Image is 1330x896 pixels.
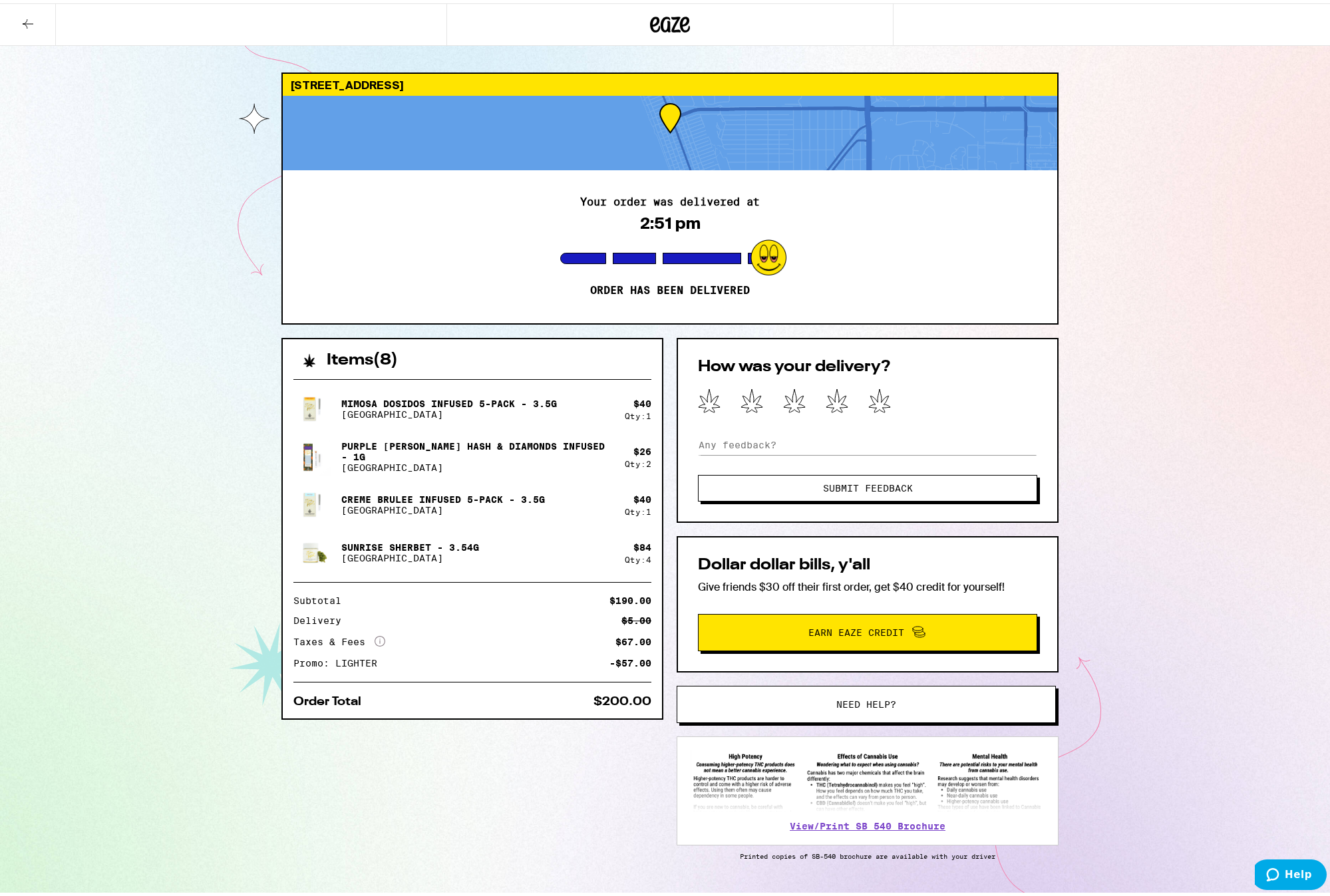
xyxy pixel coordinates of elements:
div: Qty: 4 [625,552,651,561]
span: Earn Eaze Credit [808,625,904,634]
button: Need help? [677,682,1056,720]
div: $5.00 [621,613,651,622]
div: Taxes & Fees [293,633,385,645]
p: Order has been delivered [590,281,750,294]
p: Mimosa Dosidos Infused 5-Pack - 3.5g [341,395,557,406]
div: $67.00 [615,634,651,643]
a: View/Print SB 540 Brochure [790,818,945,828]
img: Stone Road - Purple Runtz Hash & Diamonds Infused - 1g [293,435,331,472]
p: [GEOGRAPHIC_DATA] [341,502,545,512]
span: Need help? [836,696,896,706]
img: Stone Road - Mimosa Dosidos Infused 5-Pack - 3.5g [293,387,331,424]
input: Any feedback? [698,432,1037,452]
h2: Items ( 8 ) [327,349,398,365]
p: Sunrise Sherbet - 3.54g [341,539,479,549]
div: $200.00 [593,692,651,704]
div: $ 40 [633,491,651,502]
p: Printed copies of SB-540 brochure are available with your driver [677,849,1059,857]
h2: Your order was delivered at [580,194,760,204]
p: Creme Brulee Infused 5-Pack - 3.5g [341,491,545,502]
div: Delivery [293,613,351,622]
p: [GEOGRAPHIC_DATA] [341,406,557,416]
div: $190.00 [609,593,651,602]
div: [STREET_ADDRESS] [283,71,1057,92]
div: $ 40 [633,395,651,406]
h2: Dollar dollar bills, y'all [698,554,1037,570]
div: Order Total [293,692,371,704]
iframe: Opens a widget where you can find more information [1255,856,1327,889]
p: Give friends $30 off their first order, get $40 credit for yourself! [698,577,1037,591]
div: $ 26 [633,443,651,454]
div: Qty: 2 [625,456,651,465]
h2: How was your delivery? [698,356,1037,372]
div: Subtotal [293,593,351,602]
p: [GEOGRAPHIC_DATA] [341,549,479,560]
button: Earn Eaze Credit [698,611,1037,648]
img: Stone Road - Creme Brulee Infused 5-Pack - 3.5g [293,483,331,520]
button: Submit Feedback [698,472,1037,498]
img: SB 540 Brochure preview [691,747,1045,809]
div: -$57.00 [609,655,651,665]
div: Qty: 1 [625,504,651,513]
p: [GEOGRAPHIC_DATA] [341,459,614,470]
p: Purple [PERSON_NAME] Hash & Diamonds Infused - 1g [341,438,614,459]
div: 2:51 pm [640,211,701,229]
div: Promo: LIGHTER [293,655,387,665]
div: Qty: 1 [625,408,651,417]
span: Submit Feedback [823,480,913,490]
div: $ 84 [633,539,651,549]
img: Stone Road - Sunrise Sherbet - 3.54g [293,531,331,568]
